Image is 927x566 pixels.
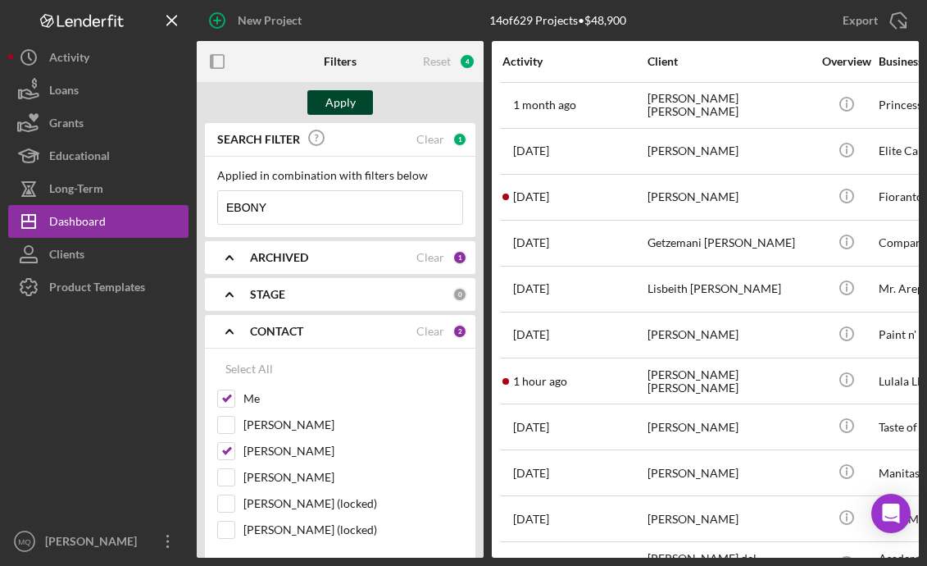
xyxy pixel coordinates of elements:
[238,4,302,37] div: New Project
[648,451,811,495] div: [PERSON_NAME]
[41,525,148,562] div: [PERSON_NAME]
[49,172,103,209] div: Long-Term
[8,41,189,74] button: Activity
[816,55,877,68] div: Overview
[513,467,549,480] time: 2025-08-19 23:36
[8,238,189,271] button: Clients
[49,238,84,275] div: Clients
[416,325,444,338] div: Clear
[8,172,189,205] button: Long-Term
[423,55,451,68] div: Reset
[871,494,911,533] div: Open Intercom Messenger
[49,107,84,144] div: Grants
[648,313,811,357] div: [PERSON_NAME]
[217,169,463,182] div: Applied in combination with filters below
[513,190,549,203] time: 2025-08-28 02:47
[648,221,811,265] div: Getzemani [PERSON_NAME]
[8,107,189,139] button: Grants
[843,4,878,37] div: Export
[648,497,811,541] div: [PERSON_NAME]
[49,41,89,78] div: Activity
[452,324,467,339] div: 2
[648,84,811,127] div: [PERSON_NAME] [PERSON_NAME]
[452,287,467,302] div: 0
[452,132,467,147] div: 1
[197,4,318,37] button: New Project
[250,288,285,301] b: STAGE
[648,176,811,219] div: [PERSON_NAME]
[489,14,626,27] div: 14 of 629 Projects • $48,900
[8,525,189,558] button: MQ[PERSON_NAME]
[217,133,300,146] b: SEARCH FILTER
[49,139,110,176] div: Educational
[8,74,189,107] button: Loans
[513,513,549,526] time: 2025-08-27 13:28
[250,325,303,338] b: CONTACT
[49,74,79,111] div: Loans
[243,443,463,459] label: [PERSON_NAME]
[648,55,811,68] div: Client
[49,205,106,242] div: Dashboard
[8,271,189,304] button: Product Templates
[513,375,567,388] time: 2025-08-29 17:57
[217,353,281,386] button: Select All
[250,251,308,264] b: ARCHIVED
[325,90,356,115] div: Apply
[243,495,463,512] label: [PERSON_NAME] (locked)
[416,133,444,146] div: Clear
[502,55,646,68] div: Activity
[49,271,145,308] div: Product Templates
[324,55,357,68] b: Filters
[648,130,811,173] div: [PERSON_NAME]
[648,405,811,449] div: [PERSON_NAME]
[826,4,919,37] button: Export
[648,267,811,311] div: Lisbeith [PERSON_NAME]
[243,390,463,407] label: Me
[513,421,549,434] time: 2025-07-14 16:35
[648,359,811,403] div: [PERSON_NAME] [PERSON_NAME]
[452,250,467,265] div: 1
[243,522,463,538] label: [PERSON_NAME] (locked)
[513,328,549,341] time: 2025-07-08 17:42
[416,251,444,264] div: Clear
[243,417,463,433] label: [PERSON_NAME]
[243,469,463,486] label: [PERSON_NAME]
[18,537,30,546] text: MQ
[459,53,475,70] div: 4
[513,98,576,112] time: 2025-07-23 17:09
[513,144,549,157] time: 2025-06-18 13:10
[307,90,373,115] button: Apply
[8,139,189,172] button: Educational
[513,236,549,249] time: 2025-05-30 01:54
[513,282,549,295] time: 2025-08-13 22:44
[8,205,189,238] button: Dashboard
[225,353,273,386] div: Select All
